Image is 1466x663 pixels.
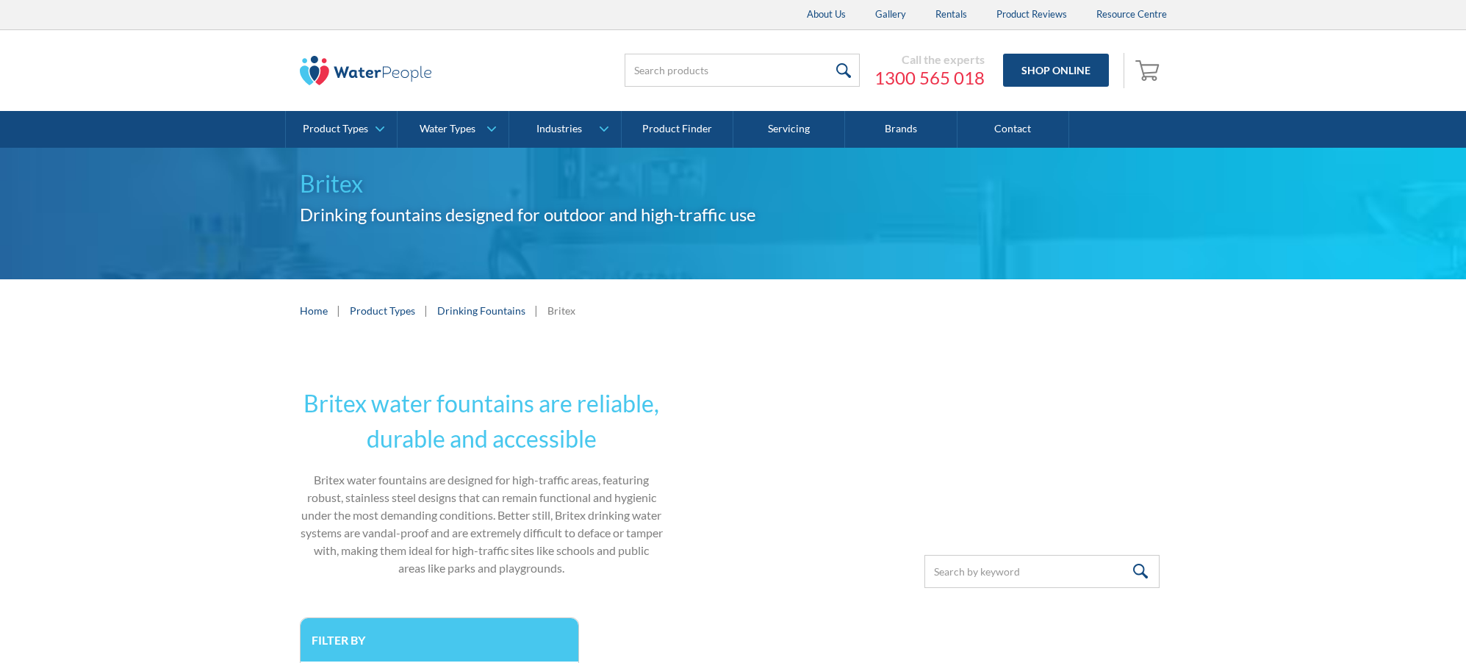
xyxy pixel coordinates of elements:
a: Water Types [398,111,509,148]
h2: Drinking fountains designed for outdoor and high-traffic use [300,201,805,228]
div: Call the experts [874,52,985,67]
a: Brands [845,111,957,148]
input: Search products [625,54,860,87]
div: | [335,301,342,319]
h1: Britex [300,166,805,201]
div: | [533,301,540,319]
a: 1300 565 018 [874,67,985,89]
a: Product Types [350,303,415,318]
img: The Water People [300,56,432,85]
a: Drinking Fountains [437,303,525,318]
a: Product Types [286,111,397,148]
p: Britex water fountains are designed for high-traffic areas, featuring robust, stainless steel des... [300,471,664,577]
a: Servicing [733,111,845,148]
h2: Britex water fountains are reliable, durable and accessible [300,386,664,456]
a: Product Finder [622,111,733,148]
a: Open empty cart [1132,53,1167,88]
div: Britex [547,303,575,318]
a: Industries [509,111,620,148]
div: Industries [536,123,582,135]
a: Home [300,303,328,318]
img: shopping cart [1135,58,1163,82]
div: Product Types [303,123,368,135]
h3: Filter by [312,633,567,647]
input: Search by keyword [924,555,1160,588]
div: Water Types [420,123,475,135]
div: | [423,301,430,319]
a: Contact [957,111,1069,148]
a: Shop Online [1003,54,1109,87]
